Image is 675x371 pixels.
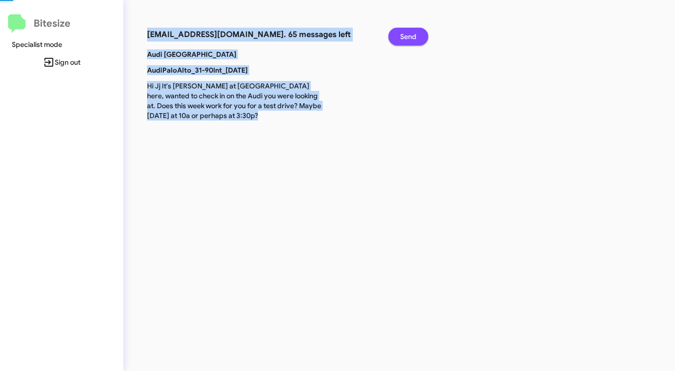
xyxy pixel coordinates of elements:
[147,28,374,41] h3: [EMAIL_ADDRESS][DOMAIN_NAME]. 65 messages left
[400,28,416,45] span: Send
[140,81,333,121] p: Hi Jj It's [PERSON_NAME] at [GEOGRAPHIC_DATA] here, wanted to check in on the Audi you were looki...
[8,53,115,71] span: Sign out
[147,50,236,59] b: Audi [GEOGRAPHIC_DATA]
[8,14,71,33] a: Bitesize
[147,66,248,75] b: AudiPaloAlto_31-90Int_[DATE]
[388,28,428,45] button: Send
